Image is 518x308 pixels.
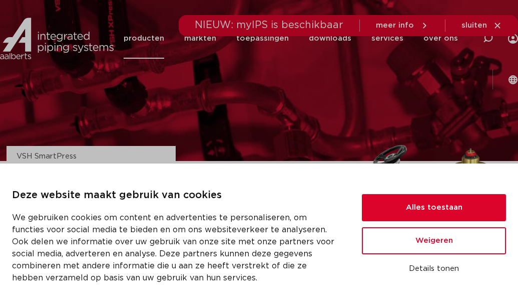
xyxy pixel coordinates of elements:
a: sluiten [461,21,502,30]
button: Weigeren [362,227,506,254]
a: VSH SmartPress [17,152,77,160]
span: sluiten [461,22,487,29]
p: We gebruiken cookies om content en advertenties te personaliseren, om functies voor social media ... [12,212,338,284]
a: downloads [309,18,351,59]
a: producten [124,18,164,59]
button: Details tonen [362,260,506,277]
p: Deze website maakt gebruik van cookies [12,188,338,204]
a: toepassingen [236,18,289,59]
a: over ons [423,18,458,59]
span: NIEUW: myIPS is beschikbaar [195,20,343,30]
span: meer info [376,22,414,29]
a: services [371,18,403,59]
a: markten [184,18,216,59]
a: meer info [376,21,429,30]
nav: Menu [124,18,458,59]
button: Alles toestaan [362,194,506,221]
div: my IPS [508,18,518,59]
